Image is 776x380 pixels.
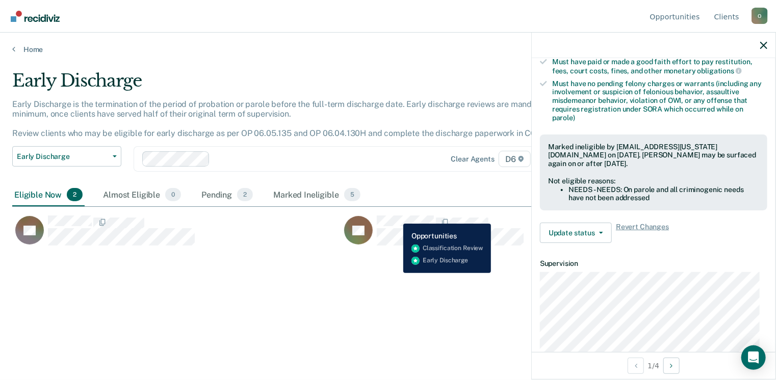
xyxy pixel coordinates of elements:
div: Must have no pending felony charges or warrants (including any involvement or suspicion of feloni... [552,79,767,122]
button: Previous Opportunity [628,358,644,374]
div: Must have paid or made a good faith effort to pay restitution, fees, court costs, fines, and othe... [552,58,767,75]
span: Early Discharge [17,152,109,161]
div: O [752,8,768,24]
button: Next Opportunity [663,358,680,374]
span: 2 [67,188,83,201]
span: parole) [552,114,575,122]
div: Clear agents [451,155,495,164]
div: Early Discharge [12,70,594,99]
div: CaseloadOpportunityCell-0501037 [12,215,341,256]
p: Early Discharge is the termination of the period of probation or parole before the full-term disc... [12,99,560,139]
div: Open Intercom Messenger [741,345,766,370]
a: Home [12,45,764,54]
button: Update status [540,223,612,243]
div: Not eligible reasons: [548,177,759,185]
button: Profile dropdown button [752,8,768,24]
span: 2 [237,188,253,201]
div: Marked Ineligible [271,184,363,206]
li: NEEDS - NEEDS: On parole and all criminogenic needs have not been addressed [568,185,759,203]
span: D6 [499,151,531,167]
div: Marked ineligible by [EMAIL_ADDRESS][US_STATE][DOMAIN_NAME] on [DATE]. [PERSON_NAME] may be surfa... [548,143,759,168]
div: Pending [199,184,255,206]
div: Almost Eligible [101,184,183,206]
dt: Supervision [540,259,767,268]
div: CaseloadOpportunityCell-0676295 [341,215,670,256]
div: Eligible Now [12,184,85,206]
img: Recidiviz [11,11,60,22]
span: Revert Changes [616,223,669,243]
span: obligations [697,67,742,75]
div: 1 / 4 [532,352,775,379]
span: 0 [165,188,181,201]
span: 5 [344,188,360,201]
